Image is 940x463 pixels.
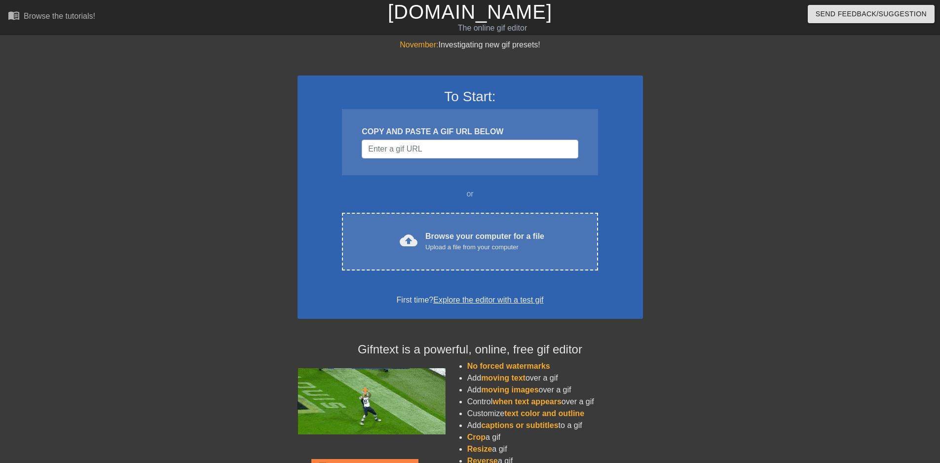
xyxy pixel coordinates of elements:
[318,22,667,34] div: The online gif editor
[492,397,562,406] span: when text appears
[388,1,552,23] a: [DOMAIN_NAME]
[808,5,935,23] button: Send Feedback/Suggestion
[298,39,643,51] div: Investigating new gif presets!
[323,188,617,200] div: or
[467,372,643,384] li: Add over a gif
[310,294,630,306] div: First time?
[481,374,526,382] span: moving text
[310,88,630,105] h3: To Start:
[467,420,643,431] li: Add to a gif
[467,431,643,443] li: a gif
[362,126,578,138] div: COPY AND PASTE A GIF URL BELOW
[24,12,95,20] div: Browse the tutorials!
[425,231,544,252] div: Browse your computer for a file
[298,368,446,434] img: football_small.gif
[481,421,558,429] span: captions or subtitles
[467,396,643,408] li: Control over a gif
[8,9,20,21] span: menu_book
[362,140,578,158] input: Username
[504,409,584,418] span: text color and outline
[467,384,643,396] li: Add over a gif
[433,296,543,304] a: Explore the editor with a test gif
[467,433,486,441] span: Crop
[400,231,417,249] span: cloud_upload
[467,408,643,420] li: Customize
[816,8,927,20] span: Send Feedback/Suggestion
[467,443,643,455] li: a gif
[8,9,95,25] a: Browse the tutorials!
[298,343,643,357] h4: Gifntext is a powerful, online, free gif editor
[400,40,438,49] span: November:
[467,445,492,453] span: Resize
[425,242,544,252] div: Upload a file from your computer
[467,362,550,370] span: No forced watermarks
[481,386,538,394] span: moving images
